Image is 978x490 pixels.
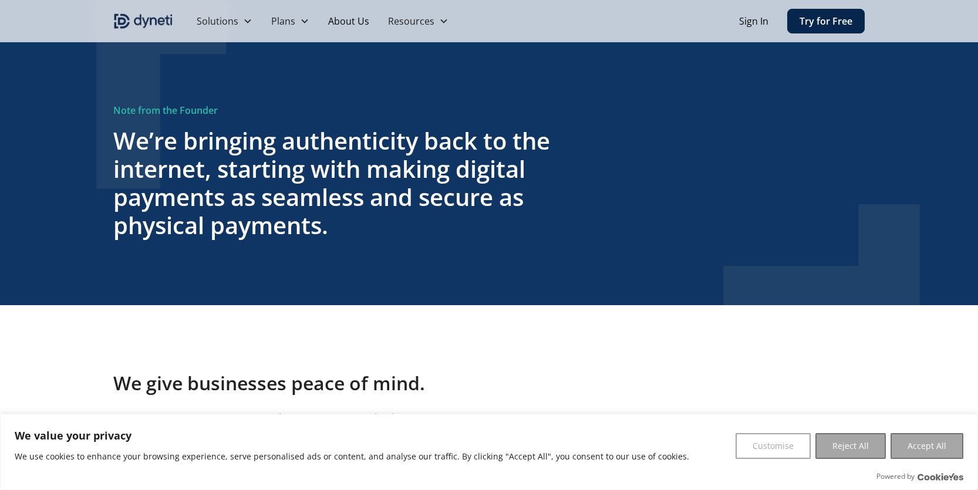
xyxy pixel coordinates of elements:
button: Customise [736,433,811,459]
div: Plans [271,14,295,28]
h3: We’re bringing authenticity back to the internet, starting with making digital payments as seamle... [113,127,564,239]
a: Try for Free [787,9,865,33]
h4: We give businesses peace of mind. [113,371,442,396]
img: Dyneti indigo logo [113,12,173,31]
div: Note from the Founder [113,103,564,117]
p: We use cookies to enhance your browsing experience, serve personalised ads or content, and analys... [15,450,689,464]
div: Powered by [876,471,963,482]
a: Sign In [739,14,768,28]
button: Accept All [891,433,963,459]
a: Visit CookieYes website [918,473,963,481]
button: Reject All [815,433,886,459]
div: Solutions [197,14,238,28]
a: home [113,12,173,31]
div: Plans [262,9,319,33]
p: We value your privacy [15,428,689,442]
div: Solutions [187,9,262,33]
div: Resources [388,14,434,28]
